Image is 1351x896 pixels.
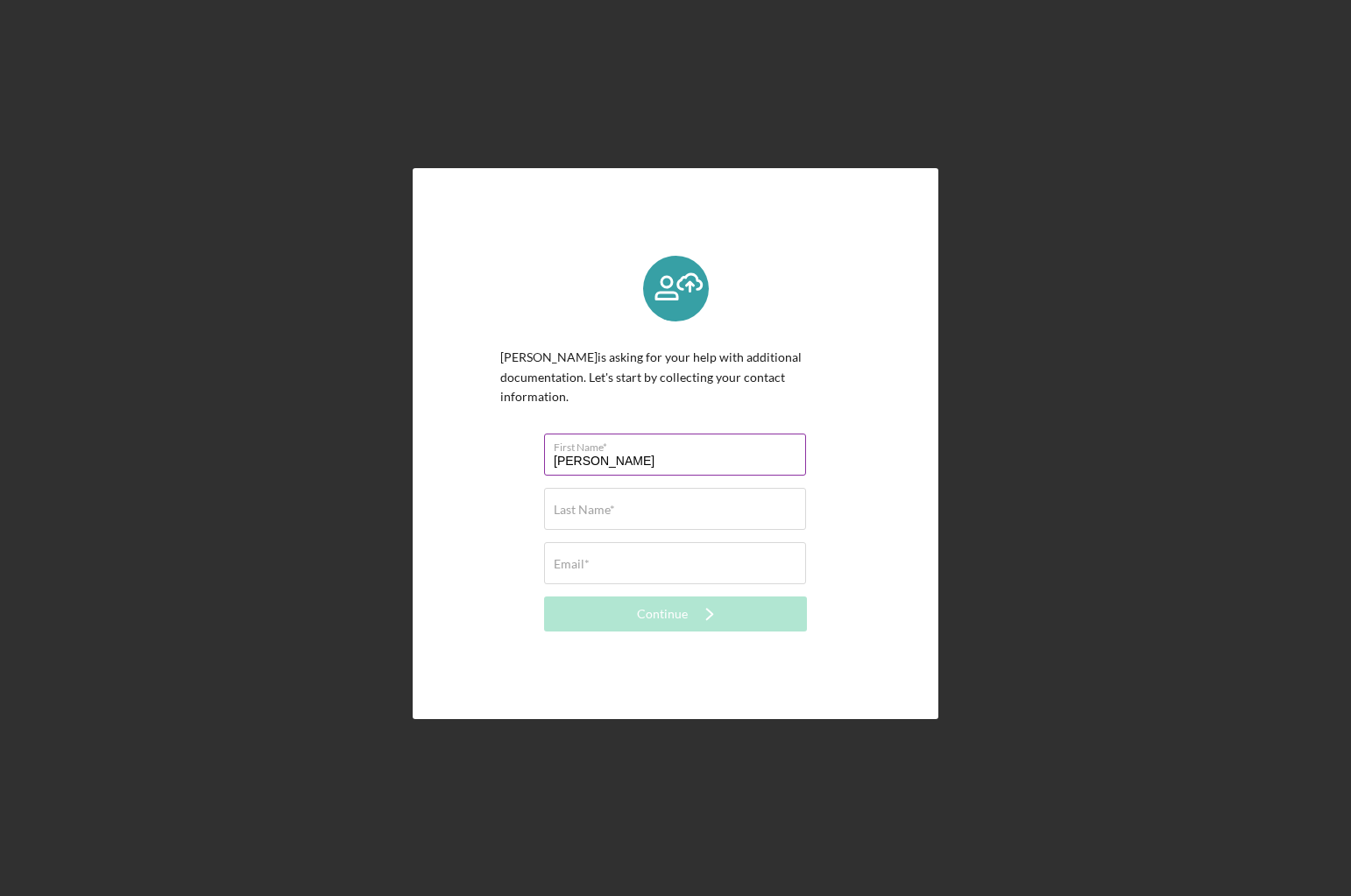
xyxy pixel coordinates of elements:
label: First Name* [554,434,806,454]
label: Last Name* [554,503,615,517]
p: [PERSON_NAME] is asking for your help with additional documentation. Let's start by collecting yo... [500,348,851,406]
label: Email* [554,557,590,571]
button: Continue [544,596,807,631]
div: Continue [637,596,688,631]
